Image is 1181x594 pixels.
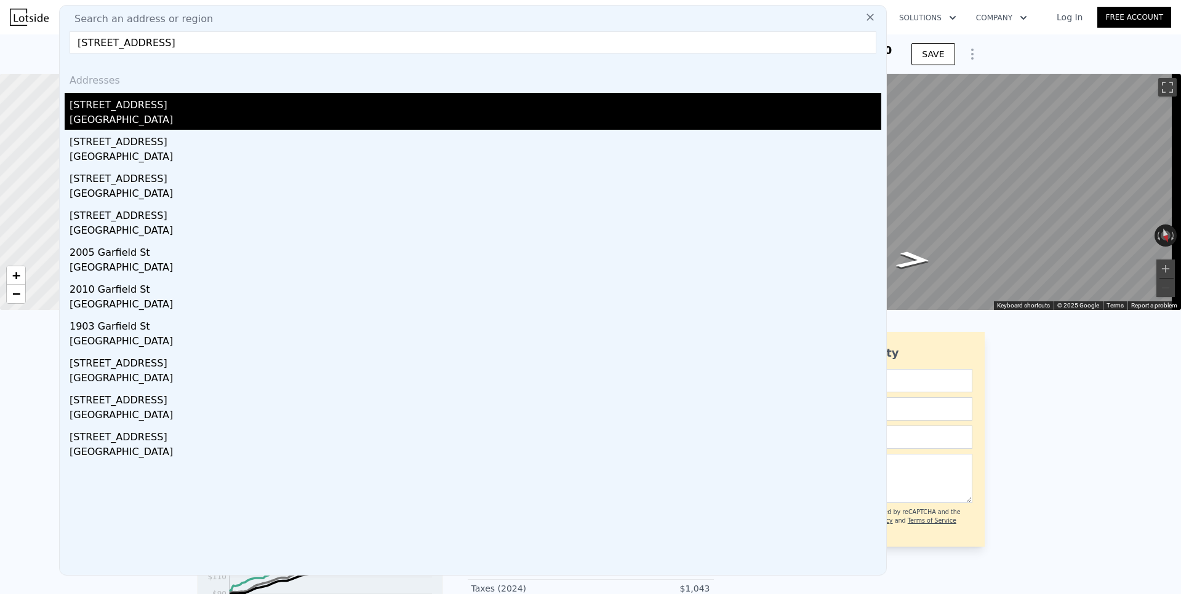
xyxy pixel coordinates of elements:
img: Lotside [10,9,49,26]
button: Toggle fullscreen view [1158,78,1177,97]
div: [GEOGRAPHIC_DATA] [70,113,881,130]
div: This site is protected by reCAPTCHA and the Google and apply. [830,508,972,534]
div: [GEOGRAPHIC_DATA] [70,186,881,204]
a: Log In [1042,11,1097,23]
div: [STREET_ADDRESS] [70,351,881,371]
div: [GEOGRAPHIC_DATA] [70,297,881,314]
button: Keyboard shortcuts [997,301,1050,310]
a: Terms of Service [908,517,956,524]
button: Solutions [889,7,966,29]
path: Go Northwest, Waycross Cir [881,247,945,272]
button: Rotate counterclockwise [1155,224,1161,247]
a: Report a problem [1131,302,1177,309]
button: Company [966,7,1037,29]
div: 2005 Garfield St [70,240,881,260]
span: + [12,267,20,283]
div: [GEOGRAPHIC_DATA] [70,334,881,351]
div: [GEOGRAPHIC_DATA] [70,408,881,425]
span: © 2025 Google [1057,302,1099,309]
div: [GEOGRAPHIC_DATA] [70,260,881,277]
div: [GEOGRAPHIC_DATA] [70,445,881,462]
input: Enter an address, city, region, neighborhood or zip code [70,31,876,53]
div: [STREET_ADDRESS] [70,388,881,408]
button: Rotate clockwise [1171,224,1177,247]
a: Zoom in [7,266,25,285]
div: [STREET_ADDRESS] [70,204,881,223]
button: Reset the view [1158,224,1173,248]
div: [STREET_ADDRESS] [70,167,881,186]
div: [STREET_ADDRESS] [70,425,881,445]
button: Show Options [960,42,985,66]
div: [GEOGRAPHIC_DATA] [70,223,881,240]
button: Zoom out [1156,279,1175,297]
div: [GEOGRAPHIC_DATA] [70,371,881,388]
div: [GEOGRAPHIC_DATA] [70,149,881,167]
a: Free Account [1097,7,1171,28]
div: 2010 Garfield St [70,277,881,297]
span: − [12,286,20,301]
button: SAVE [911,43,955,65]
div: [STREET_ADDRESS] [70,93,881,113]
div: 1903 Garfield St [70,314,881,334]
div: [STREET_ADDRESS] [70,130,881,149]
a: Terms (opens in new tab) [1107,302,1124,309]
div: Addresses [65,63,881,93]
a: Zoom out [7,285,25,303]
tspan: $110 [207,572,226,581]
button: Zoom in [1156,259,1175,278]
span: Search an address or region [65,12,213,26]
